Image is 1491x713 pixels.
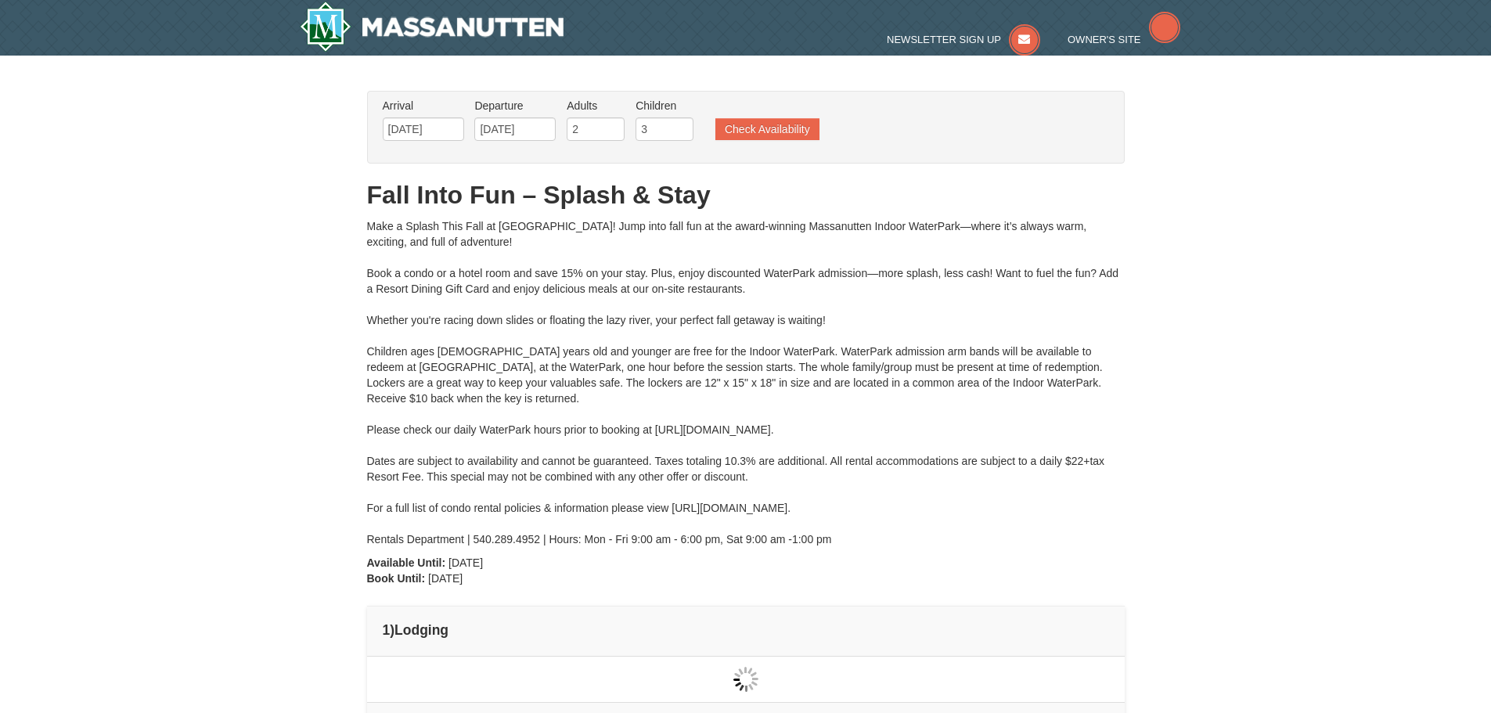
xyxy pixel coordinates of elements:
[474,98,556,113] label: Departure
[367,179,1125,211] h1: Fall Into Fun – Splash & Stay
[636,98,693,113] label: Children
[567,98,625,113] label: Adults
[887,34,1040,45] a: Newsletter Sign Up
[367,572,426,585] strong: Book Until:
[733,667,758,692] img: wait gif
[383,98,464,113] label: Arrival
[390,622,394,638] span: )
[715,118,819,140] button: Check Availability
[367,556,446,569] strong: Available Until:
[300,2,564,52] a: Massanutten Resort
[887,34,1001,45] span: Newsletter Sign Up
[1068,34,1141,45] span: Owner's Site
[1068,34,1180,45] a: Owner's Site
[383,622,1109,638] h4: 1 Lodging
[300,2,564,52] img: Massanutten Resort Logo
[448,556,483,569] span: [DATE]
[367,218,1125,547] div: Make a Splash This Fall at [GEOGRAPHIC_DATA]! Jump into fall fun at the award-winning Massanutten...
[428,572,463,585] span: [DATE]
